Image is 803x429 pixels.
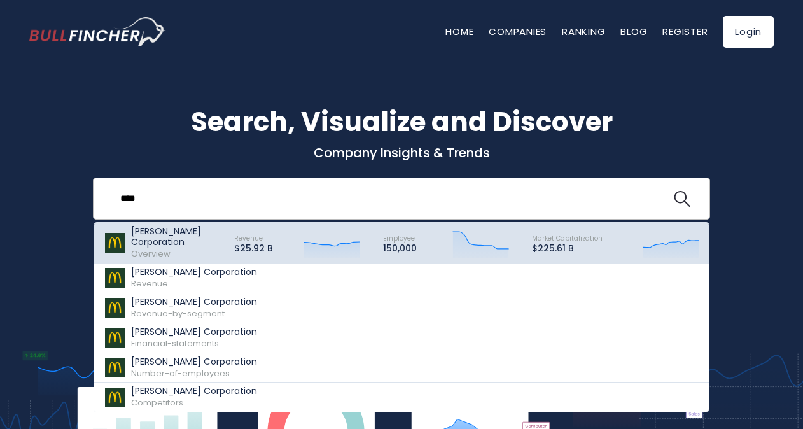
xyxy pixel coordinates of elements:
[131,367,230,379] span: Number-of-employees
[131,278,168,290] span: Revenue
[94,353,709,383] a: [PERSON_NAME] Corporation Number-of-employees
[532,243,603,254] p: $225.61 B
[131,397,183,409] span: Competitors
[383,234,415,243] span: Employee
[620,25,647,38] a: Blog
[131,267,257,278] p: [PERSON_NAME] Corporation
[94,383,709,412] a: [PERSON_NAME] Corporation Competitors
[445,25,473,38] a: Home
[131,226,223,248] p: [PERSON_NAME] Corporation
[383,243,417,254] p: 150,000
[674,191,690,207] img: search icon
[94,293,709,323] a: [PERSON_NAME] Corporation Revenue-by-segment
[131,307,225,320] span: Revenue-by-segment
[29,144,774,161] p: Company Insights & Trends
[29,102,774,142] h1: Search, Visualize and Discover
[94,323,709,353] a: [PERSON_NAME] Corporation Financial-statements
[131,356,257,367] p: [PERSON_NAME] Corporation
[131,386,257,397] p: [PERSON_NAME] Corporation
[29,17,166,46] a: Go to homepage
[131,337,219,349] span: Financial-statements
[662,25,708,38] a: Register
[234,243,273,254] p: $25.92 B
[532,234,603,243] span: Market Capitalization
[723,16,774,48] a: Login
[94,223,709,264] a: [PERSON_NAME] Corporation Overview Revenue $25.92 B Employee 150,000 Market Capitalization $225.61 B
[94,264,709,293] a: [PERSON_NAME] Corporation Revenue
[234,234,263,243] span: Revenue
[131,297,257,307] p: [PERSON_NAME] Corporation
[29,245,774,258] p: What's trending
[29,17,166,46] img: bullfincher logo
[131,327,257,337] p: [PERSON_NAME] Corporation
[131,248,171,260] span: Overview
[562,25,605,38] a: Ranking
[489,25,547,38] a: Companies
